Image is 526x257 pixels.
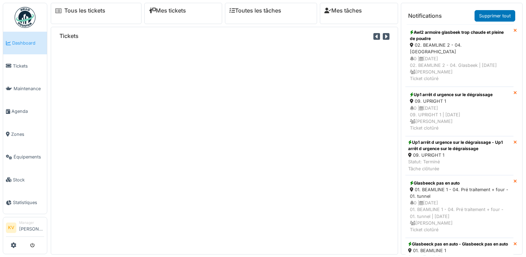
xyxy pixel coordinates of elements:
[3,54,47,77] a: Tickets
[405,175,513,238] a: Glasbeeck pas en auto 01. BEAMLINE 1 - 04. Pré traitement + four - 01. tunnel 0 |[DATE]01. BEAMLI...
[149,7,186,14] a: Mes tickets
[408,158,511,172] div: Statut: Terminé Tâche clôturée
[3,32,47,54] a: Dashboard
[11,108,44,115] span: Agenda
[405,24,513,87] a: Awl2 armoire glasbeek trop chaude et pleine de poudre 02. BEAMLINE 2 - 04. [GEOGRAPHIC_DATA] 0 |[...
[6,223,16,233] li: KV
[14,154,44,160] span: Équipements
[408,152,511,158] div: 09. UPRIGHT 1
[13,177,44,183] span: Stock
[408,241,508,247] div: Glasbeeck pas en auto - Glasbeeck pas en auto
[408,247,508,254] div: 01. BEAMLINE 1
[410,92,509,98] div: Up1 arrêt d urgence sur le dégraissage
[408,13,442,19] h6: Notifications
[410,105,509,132] div: 0 | [DATE] 09. UPRIGHT 1 | [DATE] [PERSON_NAME] Ticket clotûré
[19,220,44,225] div: Manager
[475,10,515,22] a: Supprimer tout
[410,186,509,200] div: 01. BEAMLINE 1 - 04. Pré traitement + four - 01. tunnel
[3,77,47,100] a: Maintenance
[3,123,47,146] a: Zones
[15,7,35,28] img: Badge_color-CXgf-gQk.svg
[3,191,47,214] a: Statistiques
[12,40,44,46] span: Dashboard
[410,29,509,42] div: Awl2 armoire glasbeek trop chaude et pleine de poudre
[3,100,47,123] a: Agenda
[64,7,105,14] a: Tous les tickets
[410,42,509,55] div: 02. BEAMLINE 2 - 04. [GEOGRAPHIC_DATA]
[405,87,513,136] a: Up1 arrêt d urgence sur le dégraissage 09. UPRIGHT 1 0 |[DATE]09. UPRIGHT 1 | [DATE] [PERSON_NAME...
[14,85,44,92] span: Maintenance
[410,180,509,186] div: Glasbeeck pas en auto
[410,200,509,233] div: 0 | [DATE] 01. BEAMLINE 1 - 04. Pré traitement + four - 01. tunnel | [DATE] [PERSON_NAME] Ticket ...
[19,220,44,235] li: [PERSON_NAME]
[11,131,44,138] span: Zones
[3,146,47,168] a: Équipements
[408,139,511,152] div: Up1 arrêt d urgence sur le dégraissage - Up1 arrêt d urgence sur le dégraissage
[410,55,509,82] div: 0 | [DATE] 02. BEAMLINE 2 - 04. Glasbeek | [DATE] [PERSON_NAME] Ticket clotûré
[13,63,44,69] span: Tickets
[3,168,47,191] a: Stock
[410,98,509,104] div: 09. UPRIGHT 1
[229,7,281,14] a: Toutes les tâches
[324,7,362,14] a: Mes tâches
[13,199,44,206] span: Statistiques
[405,136,513,175] a: Up1 arrêt d urgence sur le dégraissage - Up1 arrêt d urgence sur le dégraissage 09. UPRIGHT 1 Sta...
[59,33,79,39] h6: Tickets
[6,220,44,237] a: KV Manager[PERSON_NAME]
